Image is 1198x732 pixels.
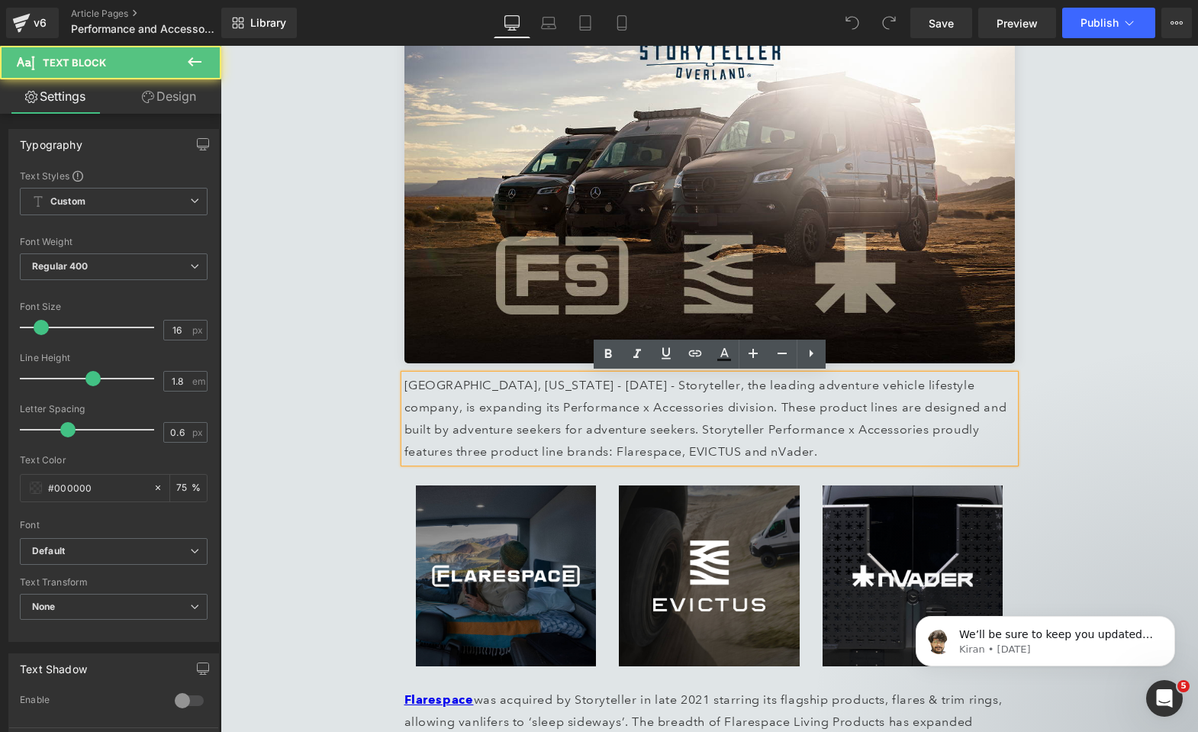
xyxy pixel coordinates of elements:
span: Save [929,15,954,31]
a: Design [114,79,224,114]
span: Performance and Accessories [71,23,217,35]
span: 5 [1177,680,1190,692]
span: em [192,376,205,386]
b: Regular 400 [32,260,89,272]
span: px [192,325,205,335]
a: Flarespace [184,647,253,661]
div: Enable [20,694,159,710]
div: Letter Spacing [20,404,208,414]
div: % [170,475,207,501]
div: Typography [20,130,82,151]
a: Mobile [604,8,640,38]
iframe: Intercom live chat [1146,680,1183,717]
iframe: Intercom notifications message [893,584,1198,691]
button: Undo [837,8,868,38]
div: Text Styles [20,169,208,182]
button: Publish [1062,8,1155,38]
b: None [32,601,56,612]
a: New Library [221,8,297,38]
b: Custom [50,195,85,208]
span: px [192,427,205,437]
div: Text Transform [20,577,208,588]
a: Laptop [530,8,567,38]
a: Preview [978,8,1056,38]
div: Line Height [20,353,208,363]
div: Font Weight [20,237,208,247]
span: Preview [997,15,1038,31]
button: More [1161,8,1192,38]
div: Text Shadow [20,654,87,676]
span: Publish [1080,17,1119,29]
a: v6 [6,8,59,38]
a: Article Pages [71,8,246,20]
div: Font [20,520,208,530]
i: Default [32,545,65,558]
div: Font Size [20,302,208,312]
input: Color [48,479,146,496]
span: Library [250,16,286,30]
span: Text Block [43,56,106,69]
a: Desktop [494,8,530,38]
p: [GEOGRAPHIC_DATA], [US_STATE] - [DATE] - Storyteller, the leading adventure vehicle lifestyle com... [184,329,794,417]
div: Text Color [20,455,208,466]
div: v6 [31,13,50,33]
button: Redo [874,8,904,38]
a: Tablet [567,8,604,38]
